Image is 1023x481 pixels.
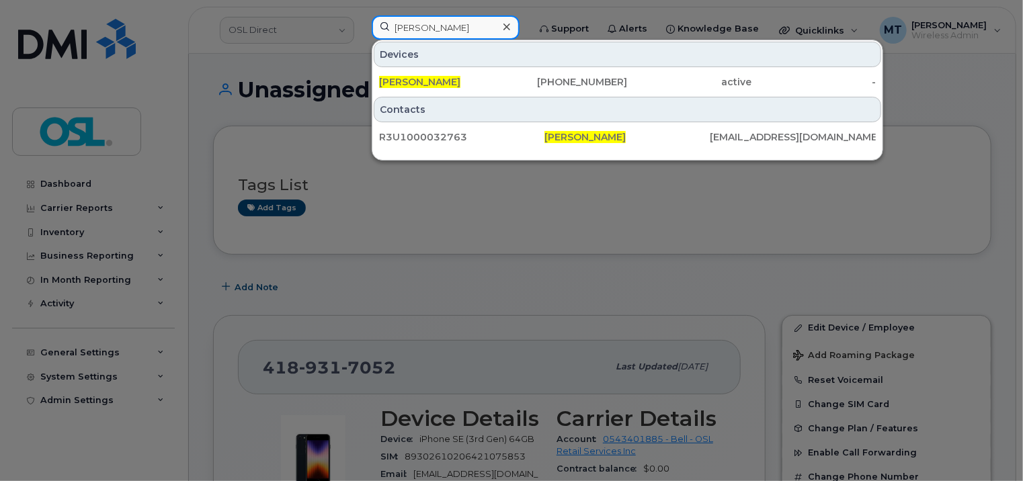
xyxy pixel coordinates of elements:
a: [PERSON_NAME][PHONE_NUMBER]active- [374,70,881,94]
span: [PERSON_NAME] [379,76,460,88]
div: Devices [374,42,881,67]
div: active [628,75,752,89]
div: [PHONE_NUMBER] [503,75,628,89]
div: - [751,75,876,89]
div: [EMAIL_ADDRESS][DOMAIN_NAME] [710,130,876,144]
div: Contacts [374,97,881,122]
a: R3U1000032763[PERSON_NAME][EMAIL_ADDRESS][DOMAIN_NAME] [374,125,881,149]
div: R3U1000032763 [379,130,544,144]
span: [PERSON_NAME] [544,131,626,143]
